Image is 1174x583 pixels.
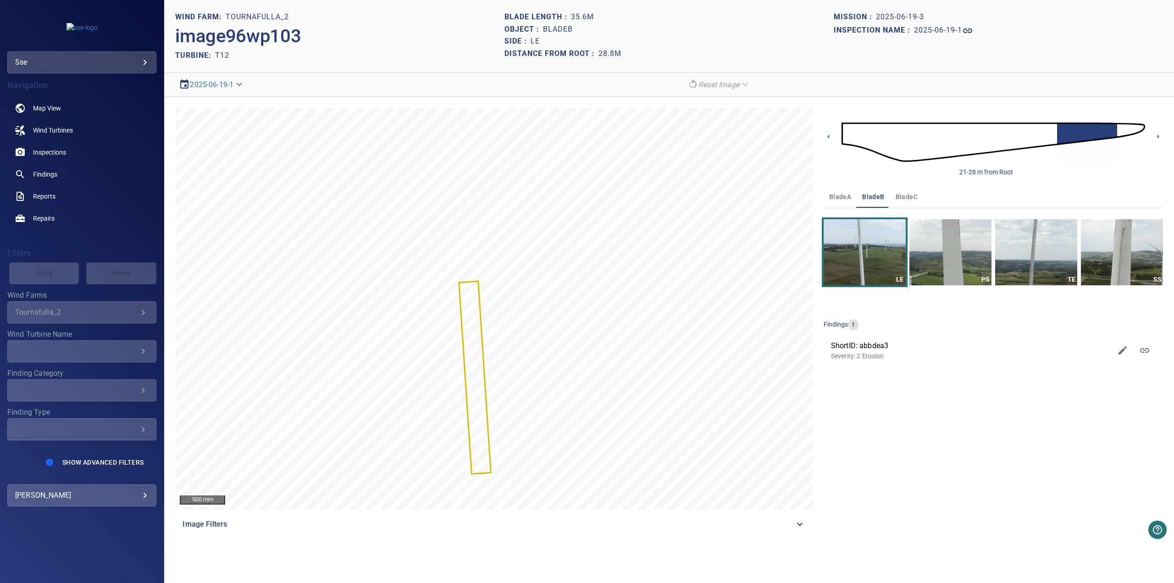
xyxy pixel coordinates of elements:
[862,191,884,203] span: bladeB
[914,25,973,36] a: 2025-06-19-1
[504,37,531,46] h1: Side :
[959,167,1013,177] div: 21-28 m from Root
[1081,219,1163,285] a: SS
[848,321,858,329] span: 1
[62,459,144,466] span: Show Advanced Filters
[7,81,156,90] h4: Navigation
[7,409,156,416] label: Finding Type
[504,25,543,34] h1: Object :
[190,80,233,89] a: 2025-06-19-1
[7,185,156,207] a: reports noActive
[876,13,924,22] h1: 2025-06-19-3
[842,105,1145,179] img: d
[829,191,851,203] span: bladeA
[175,513,812,535] div: Image Filters
[684,77,754,93] div: Reset Image
[33,170,57,179] span: Findings
[598,50,621,58] h1: 28.8m
[33,192,55,201] span: Reports
[504,50,598,58] h1: Distance from root :
[33,148,66,157] span: Inspections
[1152,274,1163,285] div: SS
[15,488,149,503] div: [PERSON_NAME]
[571,13,594,22] h1: 35.6m
[824,219,906,285] a: LE
[33,214,55,223] span: Repairs
[7,418,156,440] div: Finding Type
[7,379,156,401] div: Finding Category
[896,191,918,203] span: bladeC
[66,23,98,32] img: sse-logo
[175,25,301,47] h2: image96wp103
[834,26,914,35] h1: Inspection name :
[909,219,991,285] a: PS
[7,163,156,185] a: findings noActive
[504,13,571,22] h1: Blade length :
[15,55,149,70] div: sse
[175,77,248,93] div: 2025-06-19-1
[33,104,61,113] span: Map View
[215,51,229,60] h2: T12
[1066,274,1077,285] div: TE
[698,80,739,89] em: Reset Image
[7,207,156,229] a: repairs noActive
[894,274,906,285] div: LE
[7,119,156,141] a: windturbines noActive
[57,455,149,470] button: Show Advanced Filters
[7,301,156,323] div: Wind Farms
[7,370,156,377] label: Finding Category
[824,321,848,328] span: findings
[7,340,156,362] div: Wind Turbine Name
[7,141,156,163] a: inspections noActive
[834,13,876,22] h1: Mission :
[831,340,1112,351] span: ShortID: abbdea3
[543,25,573,34] h1: bladeB
[15,308,138,316] div: Tournafulla_2
[7,331,156,338] label: Wind Turbine Name
[7,51,156,73] div: sse
[7,97,156,119] a: map noActive
[831,351,1112,361] p: Severity: 2 Erosion
[531,37,540,46] h1: LE
[183,519,794,530] span: Image Filters
[226,13,289,22] h1: Tournafulla_2
[980,274,991,285] div: PS
[7,292,156,299] label: Wind Farms
[33,126,73,135] span: Wind Turbines
[175,13,226,22] h1: WIND FARM:
[914,26,962,35] h1: 2025-06-19-1
[175,51,215,60] h2: TURBINE:
[995,219,1077,285] a: TE
[7,249,156,258] h4: Filters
